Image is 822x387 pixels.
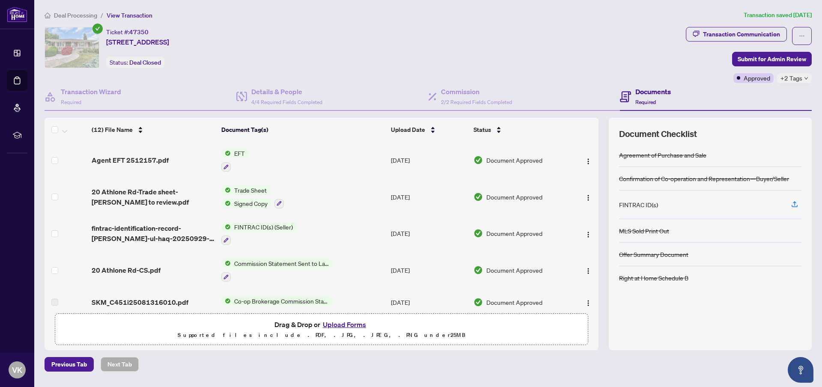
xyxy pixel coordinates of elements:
[474,265,483,275] img: Document Status
[391,125,425,134] span: Upload Date
[251,99,322,105] span: 4/4 Required Fields Completed
[619,250,688,259] div: Offer Summary Document
[231,149,248,158] span: EFT
[61,86,121,97] h4: Transaction Wizard
[45,27,99,68] img: IMG-X12285961_1.jpg
[686,27,787,42] button: Transaction Communication
[635,99,656,105] span: Required
[619,150,706,160] div: Agreement of Purchase and Sale
[221,149,248,172] button: Status IconEFT
[474,155,483,165] img: Document Status
[486,192,542,202] span: Document Approved
[804,76,808,80] span: down
[744,73,770,83] span: Approved
[92,24,103,34] span: check-circle
[581,226,595,240] button: Logo
[221,199,231,208] img: Status Icon
[585,158,592,165] img: Logo
[619,226,669,235] div: MLS Sold Print Out
[101,10,103,20] li: /
[231,199,271,208] span: Signed Copy
[387,215,470,252] td: [DATE]
[221,149,231,158] img: Status Icon
[231,259,332,268] span: Commission Statement Sent to Lawyer
[585,194,592,201] img: Logo
[486,298,542,307] span: Document Approved
[88,118,218,142] th: (12) File Name
[45,12,51,18] span: home
[441,86,512,97] h4: Commission
[619,174,789,183] div: Confirmation of Co-operation and Representation—Buyer/Seller
[581,190,595,204] button: Logo
[581,153,595,167] button: Logo
[129,59,161,66] span: Deal Closed
[486,265,542,275] span: Document Approved
[107,12,152,19] span: View Transaction
[486,229,542,238] span: Document Approved
[129,28,149,36] span: 47350
[60,330,583,340] p: Supported files include .PDF, .JPG, .JPEG, .PNG under 25 MB
[474,298,483,307] img: Document Status
[581,295,595,309] button: Logo
[7,6,27,22] img: logo
[619,128,697,140] span: Document Checklist
[619,200,658,209] div: FINTRAC ID(s)
[12,364,22,376] span: VK
[470,118,570,142] th: Status
[61,99,81,105] span: Required
[274,319,369,330] span: Drag & Drop or
[486,155,542,165] span: Document Approved
[92,223,214,244] span: fintrac-identification-record-[PERSON_NAME]-ul-haq-20250929-092108.pdf
[218,118,388,142] th: Document Tag(s)
[221,222,231,232] img: Status Icon
[788,357,813,383] button: Open asap
[101,357,139,372] button: Next Tab
[703,27,780,41] div: Transaction Communication
[387,118,470,142] th: Upload Date
[221,296,332,306] button: Status IconCo-op Brokerage Commission Statement
[221,296,231,306] img: Status Icon
[585,300,592,307] img: Logo
[585,268,592,274] img: Logo
[231,185,270,195] span: Trade Sheet
[231,222,296,232] span: FINTRAC ID(s) (Seller)
[231,296,332,306] span: Co-op Brokerage Commission Statement
[106,57,164,68] div: Status:
[106,27,149,37] div: Ticket #:
[387,179,470,215] td: [DATE]
[221,222,296,245] button: Status IconFINTRAC ID(s) (Seller)
[55,314,588,345] span: Drag & Drop orUpload FormsSupported files include .PDF, .JPG, .JPEG, .PNG under25MB
[732,52,812,66] button: Submit for Admin Review
[474,192,483,202] img: Document Status
[221,259,231,268] img: Status Icon
[320,319,369,330] button: Upload Forms
[799,33,805,39] span: ellipsis
[581,263,595,277] button: Logo
[45,357,94,372] button: Previous Tab
[106,37,169,47] span: [STREET_ADDRESS]
[51,357,87,371] span: Previous Tab
[387,142,470,179] td: [DATE]
[387,252,470,289] td: [DATE]
[738,52,806,66] span: Submit for Admin Review
[92,155,169,165] span: Agent EFT 2512157.pdf
[635,86,671,97] h4: Documents
[441,99,512,105] span: 2/2 Required Fields Completed
[251,86,322,97] h4: Details & People
[387,289,470,316] td: [DATE]
[92,265,161,275] span: 20 Athlone Rd-CS.pdf
[221,185,284,208] button: Status IconTrade SheetStatus IconSigned Copy
[619,273,688,283] div: Right at Home Schedule B
[92,297,188,307] span: SKM_C451i25081316010.pdf
[221,259,332,282] button: Status IconCommission Statement Sent to Lawyer
[780,73,802,83] span: +2 Tags
[92,125,133,134] span: (12) File Name
[54,12,97,19] span: Deal Processing
[221,185,231,195] img: Status Icon
[92,187,214,207] span: 20 Athlone Rd-Trade sheet-[PERSON_NAME] to review.pdf
[474,125,491,134] span: Status
[744,10,812,20] article: Transaction saved [DATE]
[474,229,483,238] img: Document Status
[585,231,592,238] img: Logo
